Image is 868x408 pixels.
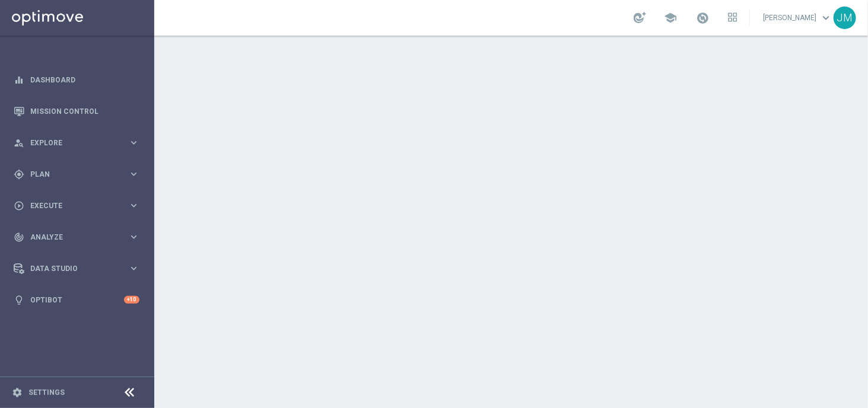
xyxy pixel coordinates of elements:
button: Data Studio keyboard_arrow_right [13,264,140,273]
div: Execute [14,200,128,211]
div: Mission Control [14,95,139,127]
div: Dashboard [14,64,139,95]
a: Settings [28,389,65,396]
i: person_search [14,138,24,148]
button: gps_fixed Plan keyboard_arrow_right [13,170,140,179]
span: Data Studio [30,265,128,272]
div: Analyze [14,232,128,243]
span: Execute [30,202,128,209]
span: Explore [30,139,128,146]
i: keyboard_arrow_right [128,200,139,211]
button: play_circle_outline Execute keyboard_arrow_right [13,201,140,211]
button: track_changes Analyze keyboard_arrow_right [13,232,140,242]
i: keyboard_arrow_right [128,263,139,274]
button: equalizer Dashboard [13,75,140,85]
div: +10 [124,296,139,304]
i: equalizer [14,75,24,85]
div: Plan [14,169,128,180]
i: keyboard_arrow_right [128,137,139,148]
a: Mission Control [30,95,139,127]
div: Data Studio [14,263,128,274]
a: [PERSON_NAME]keyboard_arrow_down [762,9,834,27]
i: lightbulb [14,295,24,305]
span: Plan [30,171,128,178]
button: lightbulb Optibot +10 [13,295,140,305]
a: Optibot [30,284,124,315]
span: keyboard_arrow_down [819,11,832,24]
i: gps_fixed [14,169,24,180]
button: Mission Control [13,107,140,116]
i: keyboard_arrow_right [128,168,139,180]
span: Analyze [30,234,128,241]
i: settings [12,387,23,398]
button: person_search Explore keyboard_arrow_right [13,138,140,148]
span: school [664,11,677,24]
i: keyboard_arrow_right [128,231,139,243]
a: Dashboard [30,64,139,95]
div: JM [834,7,856,29]
i: play_circle_outline [14,200,24,211]
i: track_changes [14,232,24,243]
div: Optibot [14,284,139,315]
div: Explore [14,138,128,148]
